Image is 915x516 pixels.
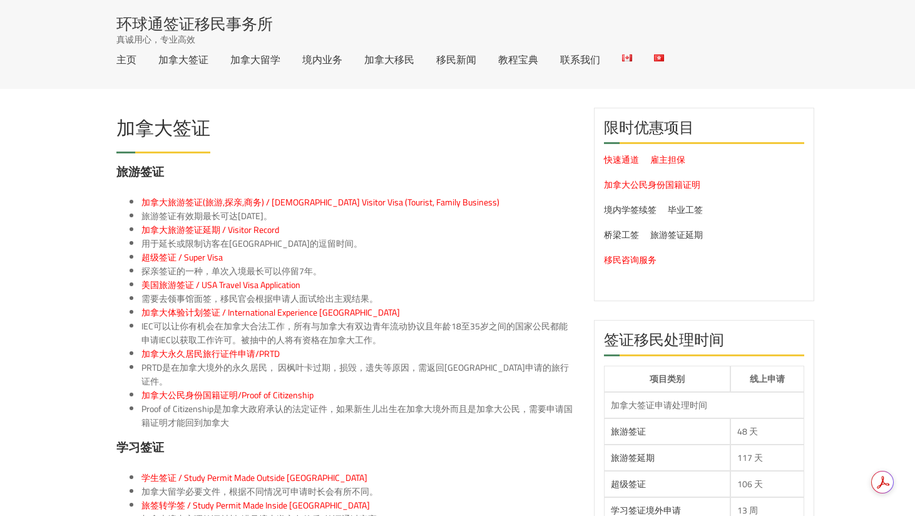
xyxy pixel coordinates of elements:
a: 旅游签证 [611,423,646,440]
a: 环球通签证移民事务所 [116,16,273,31]
a: 加拿大公民身份国籍证明 [604,177,700,193]
li: 加拿大留学必要文件，根据不同情况可申请时长会有所不同。 [141,485,575,498]
li: 探亲签证的一种，单次入境最长可以停留7年。 [141,264,575,278]
a: 超级签证 / Super Visa [141,249,223,266]
span: 真诚用心，专业高效 [116,33,195,46]
a: 美国旅游签证 / USA Travel Visa Application [141,277,300,293]
a: 超级签证 [611,476,646,492]
td: 117 天 [730,445,804,471]
li: PRTD是在加拿大境外的永久居民， 因枫叶卡过期，损毁，遗失等原因，需返回[GEOGRAPHIC_DATA]申请的旅行证件。 [141,361,575,388]
th: 项目类别 [604,366,730,392]
a: 旅游签延期 [611,450,655,466]
a: 加拿大移民 [364,54,414,64]
div: 加拿大签证申请处理时间 [611,399,797,411]
li: 用于延长或限制访客在[GEOGRAPHIC_DATA]的逗留时间。 [141,237,575,250]
a: 快速通道 [604,152,639,168]
a: 主页 [116,54,136,64]
strong: 学习签证 [116,436,164,458]
a: 加拿大签证 [158,54,208,64]
a: 雇主担保 [650,152,685,168]
a: 桥梁工签 [604,227,639,243]
a: 加拿大体验计划签证 / International Experience [GEOGRAPHIC_DATA] [141,304,400,321]
h2: 限时优惠项目 [604,118,804,144]
li: IEC可以让你有机会在加拿大合法工作，所有与加拿大有双边青年流动协议且年龄18至35岁之间的国家公民都能申请IEC以获取工作许可。被抽中的人将有资格在加拿大工作。 [141,319,575,347]
a: 毕业工签 [668,202,703,218]
a: 加拿大旅游签证延期 / Visitor Record [141,222,279,238]
h2: 签证移民处理时间 [604,330,804,356]
a: 移民新闻 [436,54,476,64]
img: 繁体 [654,54,664,61]
a: 境内业务 [302,54,342,64]
a: 学生签证 / Study Permit Made Outside [GEOGRAPHIC_DATA] [141,470,367,486]
td: 106 天 [730,471,804,497]
a: 加拿大留学 [230,54,280,64]
a: 旅签转学签 / Study Permit Made Inside [GEOGRAPHIC_DATA] [141,497,370,513]
a: 联系我们 [560,54,600,64]
a: 加拿大永久居民旅行证件申请/PRTD [141,346,280,362]
a: 境内学签续签 [604,202,657,218]
li: 需要去领事馆面签，移民官会根据申请人面试给出主观结果。 [141,292,575,306]
th: 线上申请 [730,366,804,392]
a: 移民咨询服务 [604,252,657,268]
h2: 加拿大签证 [116,118,210,144]
a: 加拿大旅游签证(旅游,探亲,商务) / [DEMOGRAPHIC_DATA] Visitor Visa (Tourist, Family Business) [141,194,499,210]
a: 教程宝典 [498,54,538,64]
strong: 旅游签证 [116,160,164,183]
a: 加拿大公民身份国籍证明/Proof of Citizenship [141,387,314,403]
td: 48 天 [730,418,804,445]
li: Proof of Citizenship是加拿大政府承认的法定证件，如果新生儿出生在加拿大境外而且是加拿大公民，需要申请国籍证明才能回到加拿大 [141,402,575,430]
li: 旅游签证有效期最长可达[DATE]。 [141,209,575,223]
a: 旅游签证延期 [650,227,703,243]
img: EN [622,54,632,61]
